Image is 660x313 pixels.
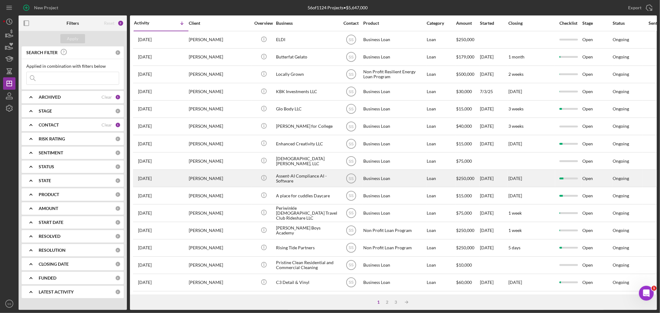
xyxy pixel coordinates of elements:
div: Loan [427,170,455,187]
div: Ongoing [613,263,629,268]
div: Non Profit Loan Program [363,222,425,239]
text: SS [348,159,353,163]
b: STATE [39,178,51,183]
div: Assent-AI Compliance AI -Software [276,170,338,187]
div: 0 [115,206,121,211]
div: ELDI [276,32,338,48]
div: Business Loan [363,170,425,187]
div: Ongoing [613,72,629,77]
div: [DATE] [480,118,508,135]
div: Amount [456,21,479,26]
div: [PERSON_NAME] [189,240,251,256]
div: 0 [115,150,121,156]
text: SS [348,107,353,111]
div: 1 [115,94,121,100]
div: [PERSON_NAME] [189,84,251,100]
div: Loan [427,101,455,117]
div: [PERSON_NAME] [189,187,251,204]
div: $40,000 [456,292,479,308]
time: 2025-07-14 19:50 [138,245,152,250]
div: 0 [115,192,121,197]
div: [DATE] [480,205,508,221]
div: 7/3/25 [480,84,508,100]
time: 3 weeks [508,106,524,111]
div: Open [582,135,612,152]
div: [PERSON_NAME] Boys Academy [276,222,338,239]
b: RESOLVED [39,234,60,239]
div: [PERSON_NAME] [189,274,251,291]
b: STATUS [39,164,54,169]
div: 0 [115,247,121,253]
div: KBK Investments LLC [276,84,338,100]
div: Ongoing [613,159,629,164]
div: [PERSON_NAME] [189,257,251,273]
button: Apply [60,34,85,43]
div: Business [276,21,338,26]
div: [PERSON_NAME] for College [276,118,338,135]
div: Pristine Clean Residential and Commercial Cleaning [276,257,338,273]
div: Ongoing [613,106,629,111]
div: Loan [427,187,455,204]
div: 3 [392,300,400,305]
div: C3 Detail & Vinyl [276,274,338,291]
time: [DATE] [508,193,522,198]
div: Reset [104,21,114,26]
div: Business Loan [363,257,425,273]
div: New Project [34,2,58,14]
div: [PERSON_NAME] [189,205,251,221]
div: Stage [582,21,612,26]
button: New Project [19,2,64,14]
div: [DATE] [480,49,508,65]
div: Loan [427,257,455,273]
div: Loan [427,84,455,100]
div: 0 [115,164,121,169]
text: SS [7,302,11,306]
div: Export [628,2,641,14]
text: SS [348,281,353,285]
div: [DATE] [480,170,508,187]
div: Started [480,21,508,26]
div: $250,000 [456,222,479,239]
div: Apply [67,34,79,43]
text: SS [348,211,353,216]
div: Open [582,66,612,83]
div: Ongoing [613,245,629,250]
div: Periwinkle [DEMOGRAPHIC_DATA] Travel Club Rideshare LLC [276,205,338,221]
text: SS [348,90,353,94]
div: Checklist [555,21,582,26]
div: [PERSON_NAME] [189,101,251,117]
div: Business Loan [363,274,425,291]
div: Open [582,101,612,117]
div: [PERSON_NAME] [189,135,251,152]
div: $250,000 [456,32,479,48]
time: 3 weeks [508,123,524,129]
text: SS [348,72,353,77]
div: Clear [101,95,112,100]
div: $40,000 [456,118,479,135]
div: Open [582,222,612,239]
div: [DATE] [480,292,508,308]
text: SS [348,38,353,42]
div: Loan [427,32,455,48]
div: [DATE] [480,101,508,117]
div: Open [582,274,612,291]
div: Business Loan [363,205,425,221]
time: 5 days [508,245,520,250]
b: PRODUCT [39,192,59,197]
div: Clear [101,122,112,127]
div: $10,000 [456,257,479,273]
div: Ongoing [613,37,629,42]
div: [DATE] [480,66,508,83]
button: SS [3,298,15,310]
div: Status [613,21,642,26]
time: 2025-07-29 14:57 [138,124,152,129]
time: 2025-07-15 13:19 [138,228,152,233]
div: Category [427,21,455,26]
b: Filters [67,21,79,26]
div: 0 [115,275,121,281]
div: Ongoing [613,176,629,181]
div: 0 [115,289,121,295]
div: $60,000 [456,274,479,291]
text: SS [348,55,353,59]
div: Open [582,118,612,135]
